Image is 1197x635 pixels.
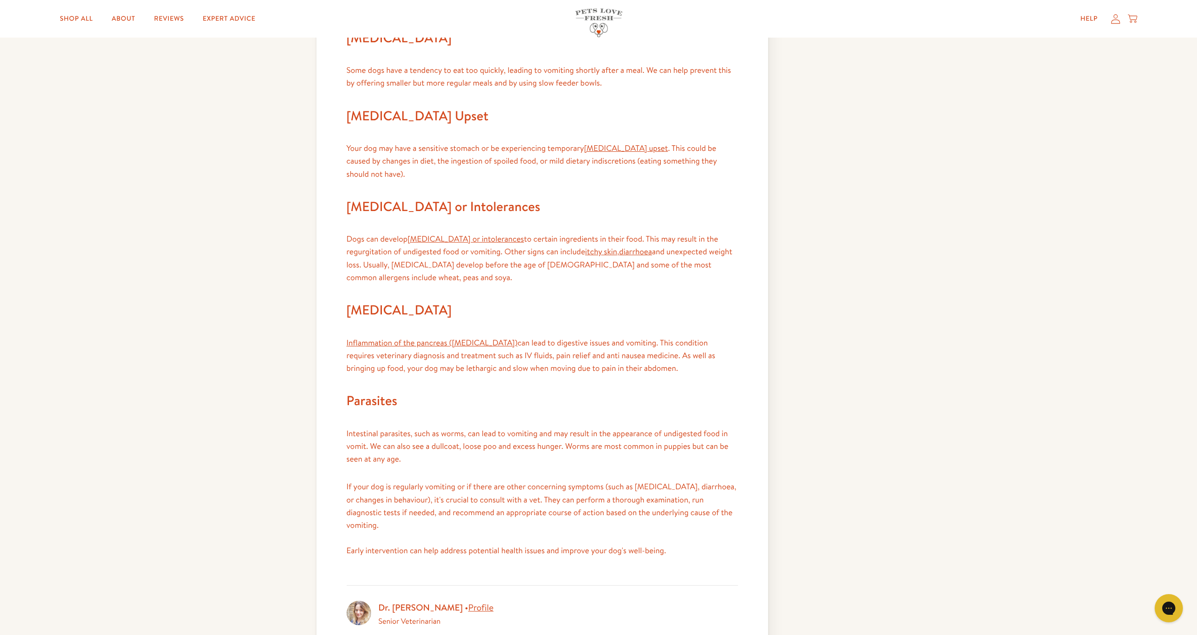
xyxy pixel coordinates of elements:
a: Shop All [52,9,100,28]
p: If your dog is regularly vomiting or if there are other concerning symptoms (such as [MEDICAL_DAT... [347,480,738,570]
a: [MEDICAL_DATA] or intolerances [408,234,524,244]
h2: [MEDICAL_DATA] [347,299,738,321]
h3: Dr. [PERSON_NAME] • [379,601,738,616]
a: About [104,9,143,28]
a: Reviews [147,9,191,28]
p: Your dog may have a sensitive stomach or be experiencing temporary . This could be caused by chan... [347,142,738,180]
p: Dogs can develop to certain ingredients in their food. This may result in the regurgitation of un... [347,233,738,284]
a: Inflammation of the pancreas ([MEDICAL_DATA]) [347,337,518,348]
a: Expert Advice [195,9,263,28]
h2: [MEDICAL_DATA] Upset [347,105,738,127]
a: Help [1073,9,1105,28]
h2: Parasites [347,390,738,412]
h2: [MEDICAL_DATA] or Intolerances [347,196,738,218]
a: coat [444,441,459,452]
img: Dr. Linda Simon [347,601,371,625]
p: Senior Veterinarian [379,615,738,628]
p: Some dogs have a tendency to eat too quickly, leading to vomiting shortly after a meal. We can he... [347,64,738,89]
p: Intestinal parasites, such as worms, can lead to vomiting and may result in the appearance of und... [347,427,738,466]
iframe: Gorgias live chat messenger [1150,591,1188,626]
img: Pets Love Fresh [575,8,622,37]
a: itchy skin [585,246,617,257]
a: diarrhoea [619,246,652,257]
p: can lead to digestive issues and vomiting. This condition requires veterinary diagnosis and treat... [347,337,738,375]
a: Profile [468,602,493,614]
a: [MEDICAL_DATA] upset [584,143,668,154]
h2: [MEDICAL_DATA] [347,27,738,49]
